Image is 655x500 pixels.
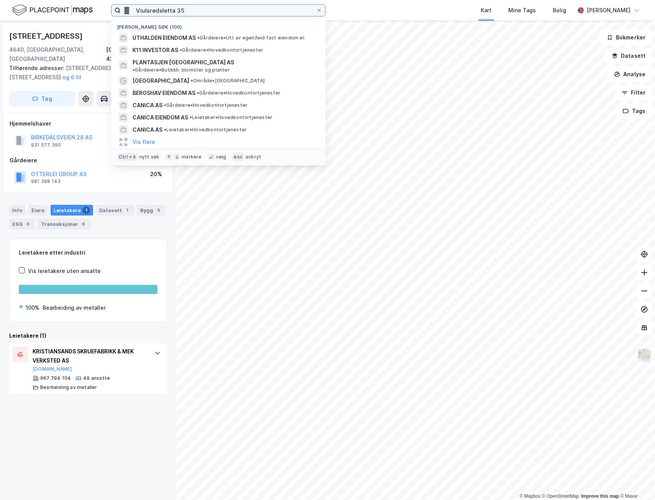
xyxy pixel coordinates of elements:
span: Gårdeiere • Butikkh. blomster og planter [133,67,230,73]
button: Tags [616,103,652,119]
button: Filter [615,85,652,100]
div: Ctrl + k [117,153,138,161]
span: CANICA EIENDOM AS [133,113,188,122]
div: 49 ansatte [83,375,110,381]
div: 967 794 104 [40,375,71,381]
button: Tag [9,91,75,106]
img: Z [637,348,652,363]
span: • [197,90,199,96]
div: ESG [9,219,35,229]
span: • [191,78,193,83]
a: Mapbox [519,493,540,499]
div: [STREET_ADDRESS] [9,30,84,42]
div: 5 [155,206,162,214]
div: 1 [82,206,90,214]
div: 981 388 143 [31,178,61,185]
div: [PERSON_NAME] søk (100) [111,18,326,32]
div: [PERSON_NAME] [587,6,630,15]
div: Mine Tags [508,6,536,15]
span: UTHALDEN EIENDOM AS [133,33,196,42]
div: Leietakere [51,205,93,216]
div: Kart [481,6,491,15]
span: Gårdeiere • Hovedkontortjenester [164,102,247,108]
span: Område • [GEOGRAPHIC_DATA] [191,78,265,84]
div: 100% [26,303,39,312]
span: [GEOGRAPHIC_DATA] [133,76,189,85]
div: avbryt [246,154,261,160]
div: nytt søk [139,154,160,160]
button: [DOMAIN_NAME] [33,366,72,372]
div: Hjemmelshaver [10,119,167,128]
div: Datasett [96,205,134,216]
span: • [180,47,182,53]
div: 931 577 395 [31,142,61,148]
span: Leietaker • Hovedkontortjenester [164,127,247,133]
span: K11 INVESTOR AS [133,46,178,55]
img: logo.f888ab2527a4732fd821a326f86c7f29.svg [12,3,93,17]
div: Bolig [553,6,566,15]
div: 6 [80,220,87,228]
div: [GEOGRAPHIC_DATA], 423/882 [106,45,167,64]
div: markere [182,154,201,160]
a: OpenStreetMap [542,493,579,499]
button: Datasett [605,48,652,64]
div: velg [216,154,226,160]
button: Vis flere [133,137,155,147]
span: • [133,67,135,73]
div: KRISTIANSANDS SKRUEFABRIKK & MEK VERKSTED AS [33,347,147,365]
div: Leietakere (1) [9,331,167,340]
div: 6 [24,220,32,228]
div: esc [232,153,244,161]
span: • [190,114,192,120]
span: BERGSHAV EIENDOM AS [133,88,195,98]
div: 1 [123,206,131,214]
div: Transaksjoner [38,219,90,229]
button: Bokmerker [600,30,652,45]
input: Søk på adresse, matrikkel, gårdeiere, leietakere eller personer [121,5,316,16]
span: Gårdeiere • Hovedkontortjenester [180,47,263,53]
a: Improve this map [581,493,619,499]
div: Bearbeiding av metaller [43,303,106,312]
span: Leietaker • Hovedkontortjenester [190,114,272,121]
span: Gårdeiere • Hovedkontortjenester [197,90,280,96]
span: • [164,127,166,132]
div: 20% [150,170,162,179]
button: Analyse [608,67,652,82]
span: Gårdeiere • Utl. av egen/leid fast eiendom el. [197,35,305,41]
div: Gårdeiere [10,156,167,165]
div: [STREET_ADDRESS], [STREET_ADDRESS] [9,64,161,82]
div: Info [9,205,25,216]
div: Bearbeiding av metaller [40,384,97,391]
span: CANICA AS [133,101,162,110]
span: PLANTASJEN [GEOGRAPHIC_DATA] AS [133,58,234,67]
span: • [197,35,200,41]
span: Tilhørende adresser: [9,65,66,71]
span: • [164,102,166,108]
div: Leietakere etter industri [19,248,157,257]
iframe: Chat Widget [617,463,655,500]
span: CANICA AS [133,125,162,134]
div: Vis leietakere uten ansatte [28,266,101,276]
div: 4640, [GEOGRAPHIC_DATA], [GEOGRAPHIC_DATA] [9,45,106,64]
div: Bygg [137,205,165,216]
div: Eiere [28,205,47,216]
